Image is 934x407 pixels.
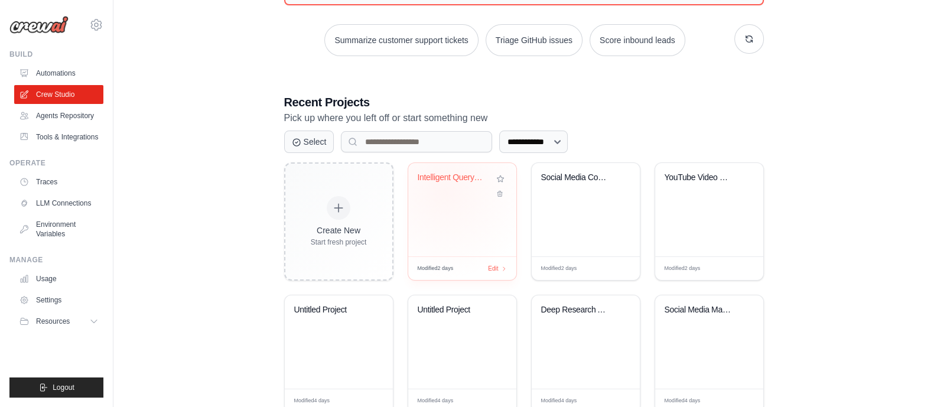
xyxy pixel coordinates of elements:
[14,215,103,243] a: Environment Variables
[324,24,478,56] button: Summarize customer support tickets
[14,269,103,288] a: Usage
[488,264,498,273] span: Edit
[14,85,103,104] a: Crew Studio
[665,397,701,405] span: Modified 4 days
[311,224,367,236] div: Create New
[14,64,103,83] a: Automations
[486,24,582,56] button: Triage GitHub issues
[735,396,745,405] span: Edit
[494,172,507,185] button: Add to favorites
[284,110,764,126] p: Pick up where you left off or start something new
[611,396,621,405] span: Edit
[418,397,454,405] span: Modified 4 days
[590,24,685,56] button: Score inbound leads
[36,317,70,326] span: Resources
[611,264,621,273] span: Edit
[541,172,613,183] div: Social Media Content Automation
[418,305,489,315] div: Untitled Project
[735,264,745,273] span: Edit
[9,377,103,398] button: Logout
[418,172,489,183] div: Intelligent Query Router
[9,16,69,34] img: Logo
[541,265,577,273] span: Modified 2 days
[365,396,375,405] span: Edit
[14,172,103,191] a: Traces
[14,194,103,213] a: LLM Connections
[665,305,736,315] div: Social Media Management Hub
[418,265,454,273] span: Modified 2 days
[14,312,103,331] button: Resources
[294,397,330,405] span: Modified 4 days
[14,128,103,146] a: Tools & Integrations
[14,106,103,125] a: Agents Repository
[665,265,701,273] span: Modified 2 days
[9,255,103,265] div: Manage
[284,131,334,153] button: Select
[541,397,577,405] span: Modified 4 days
[494,188,507,200] button: Delete project
[9,50,103,59] div: Build
[665,172,736,183] div: YouTube Video Data Extractor
[294,305,366,315] div: Untitled Project
[541,305,613,315] div: Deep Research Agent Development
[734,24,764,54] button: Get new suggestions
[14,291,103,310] a: Settings
[488,396,498,405] span: Edit
[284,94,764,110] h3: Recent Projects
[9,158,103,168] div: Operate
[311,237,367,247] div: Start fresh project
[53,383,74,392] span: Logout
